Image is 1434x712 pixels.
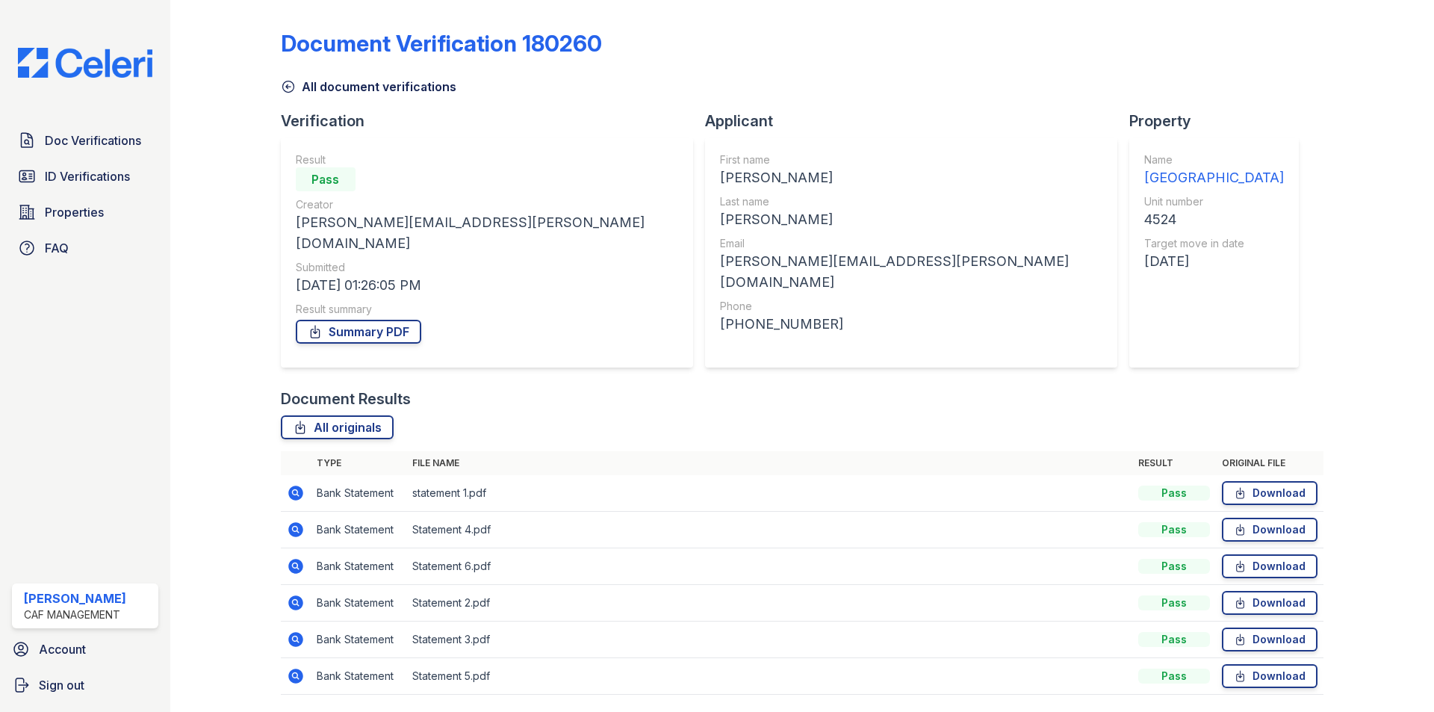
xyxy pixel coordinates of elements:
span: Account [39,640,86,658]
td: Bank Statement [311,512,406,548]
span: FAQ [45,239,69,257]
div: CAF Management [24,607,126,622]
div: Target move in date [1144,236,1284,251]
div: [PERSON_NAME][EMAIL_ADDRESS][PERSON_NAME][DOMAIN_NAME] [720,251,1102,293]
div: [PERSON_NAME] [24,589,126,607]
div: Unit number [1144,194,1284,209]
td: statement 1.pdf [406,475,1132,512]
a: Download [1222,664,1317,688]
div: Document Results [281,388,411,409]
a: Download [1222,481,1317,505]
div: 4524 [1144,209,1284,230]
a: Sign out [6,670,164,700]
div: [PERSON_NAME][EMAIL_ADDRESS][PERSON_NAME][DOMAIN_NAME] [296,212,678,254]
a: All document verifications [281,78,456,96]
td: Statement 5.pdf [406,658,1132,695]
div: Phone [720,299,1102,314]
a: All originals [281,415,394,439]
div: [PHONE_NUMBER] [720,314,1102,335]
div: Pass [1138,669,1210,684]
div: [DATE] 01:26:05 PM [296,275,678,296]
iframe: chat widget [1371,652,1419,697]
a: Name [GEOGRAPHIC_DATA] [1144,152,1284,188]
div: Result summary [296,302,678,317]
div: Pass [1138,632,1210,647]
a: Download [1222,591,1317,615]
div: Applicant [705,111,1129,131]
a: Download [1222,628,1317,651]
span: Doc Verifications [45,131,141,149]
th: File name [406,451,1132,475]
div: Verification [281,111,705,131]
td: Statement 2.pdf [406,585,1132,622]
div: Pass [1138,559,1210,574]
span: Sign out [39,676,84,694]
div: Pass [1138,522,1210,537]
div: [GEOGRAPHIC_DATA] [1144,167,1284,188]
div: [PERSON_NAME] [720,167,1102,188]
td: Bank Statement [311,585,406,622]
a: Doc Verifications [12,126,158,155]
a: FAQ [12,233,158,263]
td: Statement 3.pdf [406,622,1132,658]
td: Bank Statement [311,658,406,695]
div: Pass [1138,486,1210,501]
div: Creator [296,197,678,212]
td: Bank Statement [311,475,406,512]
div: [DATE] [1144,251,1284,272]
td: Bank Statement [311,622,406,658]
a: Account [6,634,164,664]
div: Submitted [296,260,678,275]
a: Properties [12,197,158,227]
div: Last name [720,194,1102,209]
div: Property [1129,111,1311,131]
a: ID Verifications [12,161,158,191]
th: Result [1132,451,1216,475]
div: [PERSON_NAME] [720,209,1102,230]
div: Email [720,236,1102,251]
div: Result [296,152,678,167]
a: Download [1222,554,1317,578]
th: Original file [1216,451,1323,475]
th: Type [311,451,406,475]
span: Properties [45,203,104,221]
a: Download [1222,518,1317,542]
img: CE_Logo_Blue-a8612792a0a2168367f1c8372b55b34899dd931a85d93a1a3d3e32e68fde9ad4.png [6,48,164,78]
div: Pass [1138,595,1210,610]
div: First name [720,152,1102,167]
td: Bank Statement [311,548,406,585]
td: Statement 6.pdf [406,548,1132,585]
div: Name [1144,152,1284,167]
a: Summary PDF [296,320,421,344]
td: Statement 4.pdf [406,512,1132,548]
span: ID Verifications [45,167,130,185]
div: Document Verification 180260 [281,30,602,57]
div: Pass [296,167,356,191]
